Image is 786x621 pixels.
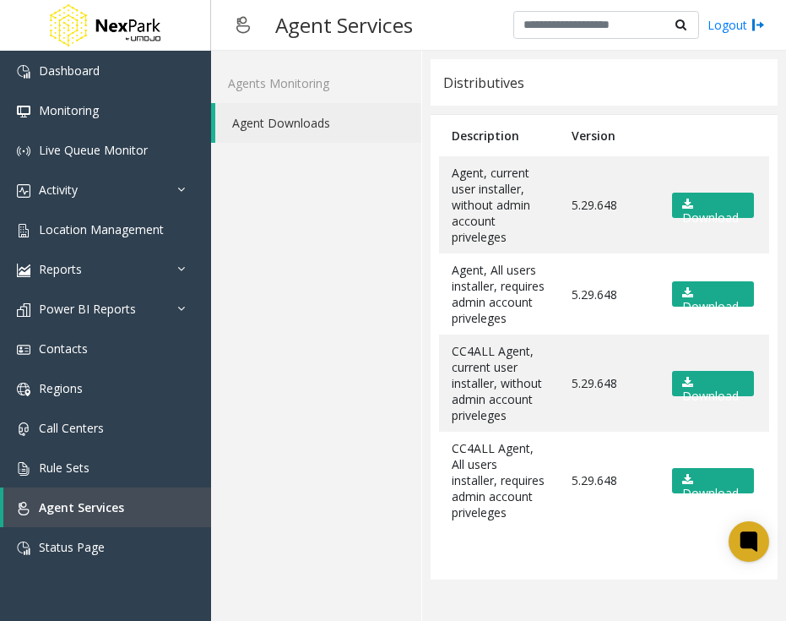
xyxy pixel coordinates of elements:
[17,184,30,198] img: 'icon'
[559,432,657,529] td: 5.29.648
[39,539,105,555] span: Status Page
[17,105,30,118] img: 'icon'
[443,72,524,94] div: Distributives
[39,182,78,198] span: Activity
[672,468,754,493] a: Download
[559,115,657,156] th: Version
[17,383,30,396] img: 'icon'
[39,301,136,317] span: Power BI Reports
[39,420,104,436] span: Call Centers
[39,340,88,357] span: Contacts
[39,221,164,237] span: Location Management
[17,343,30,357] img: 'icon'
[559,156,657,253] td: 5.29.648
[17,462,30,476] img: 'icon'
[559,335,657,432] td: 5.29.648
[39,102,99,118] span: Monitoring
[39,499,124,515] span: Agent Services
[17,264,30,277] img: 'icon'
[439,156,559,253] td: Agent, current user installer, without admin account priveleges
[672,281,754,307] a: Download
[17,65,30,79] img: 'icon'
[17,542,30,555] img: 'icon'
[17,303,30,317] img: 'icon'
[17,144,30,158] img: 'icon'
[17,502,30,515] img: 'icon'
[3,488,211,527] a: Agent Services
[215,103,421,143] a: Agent Downloads
[39,460,89,476] span: Rule Sets
[17,224,30,237] img: 'icon'
[439,115,559,156] th: Description
[39,380,83,396] span: Regions
[672,371,754,396] a: Download
[559,253,657,335] td: 5.29.648
[439,253,559,335] td: Agent, All users installer, requires admin account priveleges
[267,4,421,46] h3: Agent Services
[39,142,148,158] span: Live Queue Monitor
[439,335,559,432] td: CC4ALL Agent, current user installer, without admin account priveleges
[751,16,765,34] img: logout
[228,4,258,46] img: pageIcon
[17,422,30,436] img: 'icon'
[39,63,100,79] span: Dashboard
[439,432,559,529] td: CC4ALL Agent, All users installer, requires admin account priveleges
[672,193,754,218] a: Download
[707,16,765,34] a: Logout
[211,63,421,103] a: Agents Monitoring
[39,261,82,277] span: Reports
